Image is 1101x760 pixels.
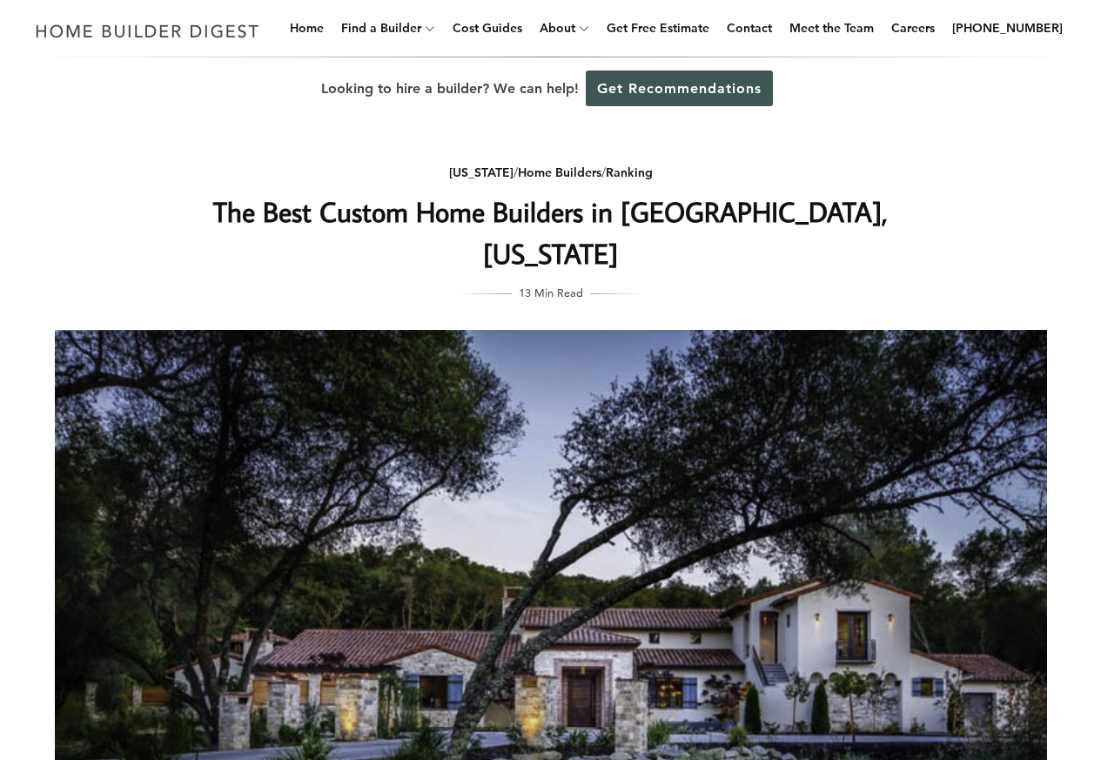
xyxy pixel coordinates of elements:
a: Home Builders [518,165,601,180]
span: 13 Min Read [519,283,583,302]
img: Home Builder Digest [28,14,267,48]
h1: The Best Custom Home Builders in [GEOGRAPHIC_DATA], [US_STATE] [204,191,898,274]
a: Ranking [606,165,653,180]
div: / / [204,162,898,184]
a: Get Recommendations [586,71,773,106]
a: [US_STATE] [449,165,514,180]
